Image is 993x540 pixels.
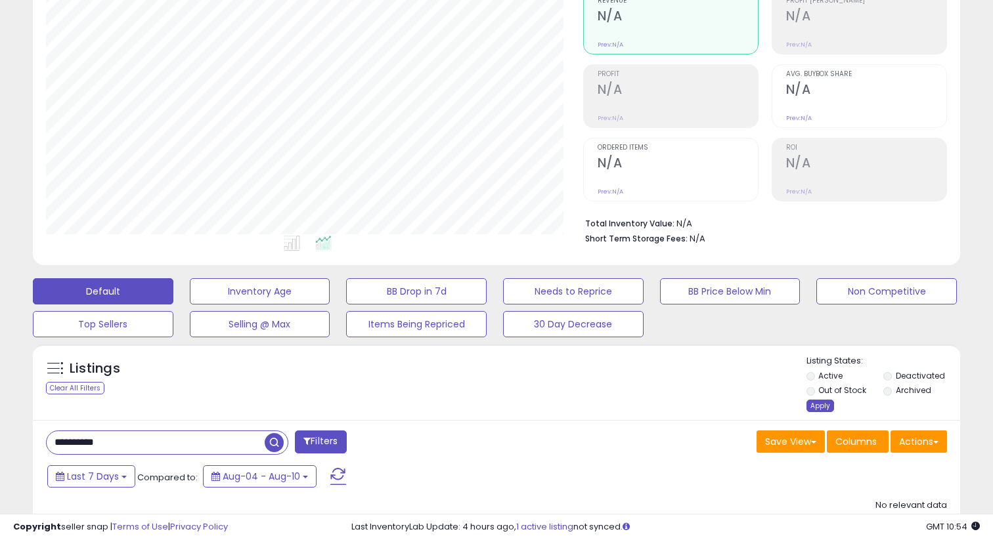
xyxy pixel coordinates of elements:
[806,400,834,412] div: Apply
[786,144,946,152] span: ROI
[190,278,330,304] button: Inventory Age
[806,355,961,367] p: Listing States:
[346,278,487,304] button: BB Drop in 7d
[46,382,104,394] div: Clear All Filters
[598,71,758,78] span: Profit
[13,521,228,533] div: seller snap | |
[598,82,758,100] h2: N/A
[786,41,812,49] small: Prev: N/A
[757,430,825,453] button: Save View
[660,278,801,304] button: BB Price Below Min
[926,520,980,533] span: 2025-08-18 10:54 GMT
[13,520,61,533] strong: Copyright
[47,465,135,488] button: Last 7 Days
[112,520,168,533] a: Terms of Use
[818,370,843,381] label: Active
[203,465,317,488] button: Aug-04 - Aug-10
[170,520,228,533] a: Privacy Policy
[786,188,812,196] small: Prev: N/A
[786,82,946,100] h2: N/A
[827,430,889,453] button: Columns
[351,521,980,533] div: Last InventoryLab Update: 4 hours ago, not synced.
[786,9,946,26] h2: N/A
[598,114,623,122] small: Prev: N/A
[67,470,119,483] span: Last 7 Days
[875,499,947,512] div: No relevant data
[786,114,812,122] small: Prev: N/A
[585,215,937,230] li: N/A
[223,470,300,483] span: Aug-04 - Aug-10
[346,311,487,337] button: Items Being Repriced
[896,370,945,381] label: Deactivated
[891,430,947,453] button: Actions
[33,311,173,337] button: Top Sellers
[70,360,120,378] h5: Listings
[585,218,674,229] b: Total Inventory Value:
[598,188,623,196] small: Prev: N/A
[503,311,644,337] button: 30 Day Decrease
[598,41,623,49] small: Prev: N/A
[598,9,758,26] h2: N/A
[295,430,346,453] button: Filters
[786,156,946,173] h2: N/A
[690,232,705,245] span: N/A
[137,471,198,484] span: Compared to:
[598,144,758,152] span: Ordered Items
[818,384,866,396] label: Out of Stock
[786,71,946,78] span: Avg. Buybox Share
[33,278,173,304] button: Default
[585,233,688,244] b: Short Term Storage Fees:
[835,435,877,448] span: Columns
[896,384,931,396] label: Archived
[190,311,330,337] button: Selling @ Max
[816,278,957,304] button: Non Competitive
[516,520,573,533] a: 1 active listing
[503,278,644,304] button: Needs to Reprice
[598,156,758,173] h2: N/A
